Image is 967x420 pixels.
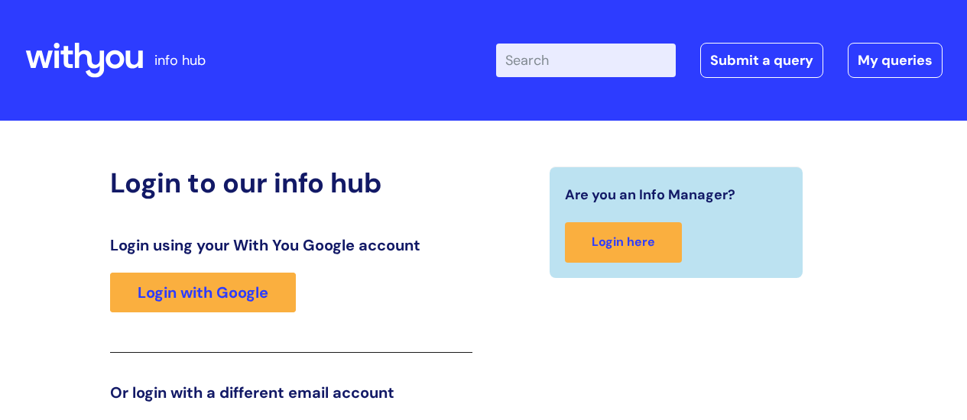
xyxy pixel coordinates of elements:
[848,43,943,78] a: My queries
[110,383,472,402] h3: Or login with a different email account
[110,273,296,312] a: Login with Google
[154,48,206,73] p: info hub
[565,183,735,207] span: Are you an Info Manager?
[700,43,823,78] a: Submit a query
[496,44,676,77] input: Search
[110,166,472,199] h2: Login to our info hub
[565,222,682,263] a: Login here
[110,236,472,254] h3: Login using your With You Google account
